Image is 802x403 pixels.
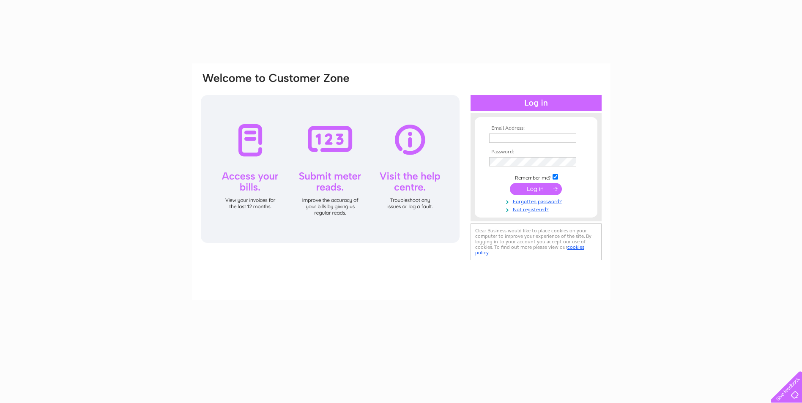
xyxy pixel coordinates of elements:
[487,149,585,155] th: Password:
[489,205,585,213] a: Not registered?
[487,173,585,181] td: Remember me?
[487,125,585,131] th: Email Address:
[510,183,562,195] input: Submit
[489,197,585,205] a: Forgotten password?
[475,244,584,256] a: cookies policy
[471,223,602,260] div: Clear Business would like to place cookies on your computer to improve your experience of the sit...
